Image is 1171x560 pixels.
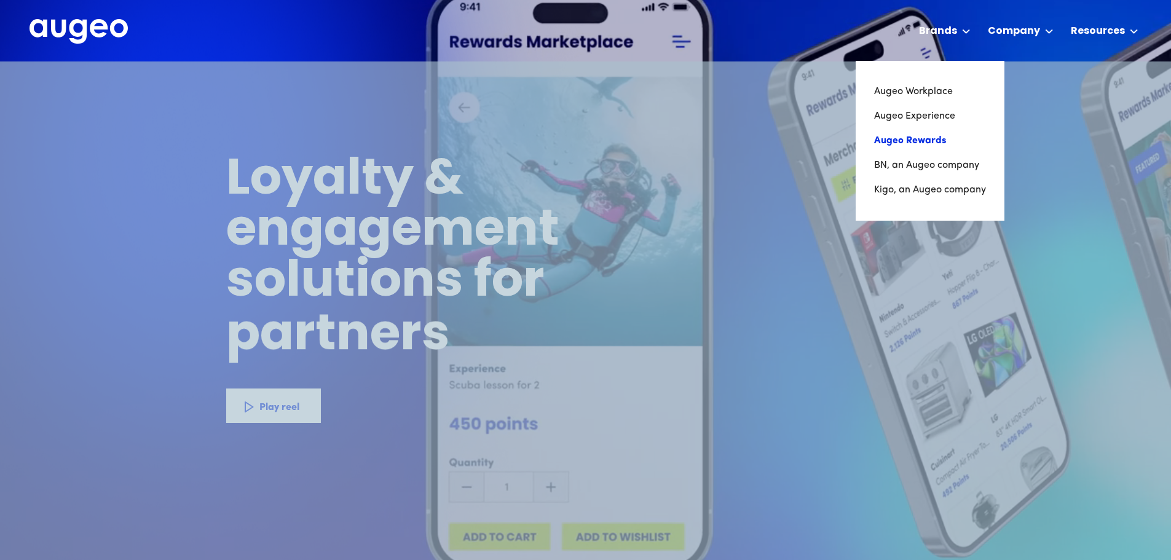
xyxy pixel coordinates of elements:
a: Augeo Experience [874,104,986,128]
img: Augeo's full logo in white. [30,19,128,44]
a: Augeo Workplace [874,79,986,104]
a: home [30,19,128,45]
a: BN, an Augeo company [874,153,986,178]
a: Augeo Rewards [874,128,986,153]
a: Kigo, an Augeo company [874,178,986,202]
div: Company [988,24,1040,39]
div: Resources [1071,24,1125,39]
div: Brands [919,24,957,39]
nav: Brands [856,61,1004,221]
